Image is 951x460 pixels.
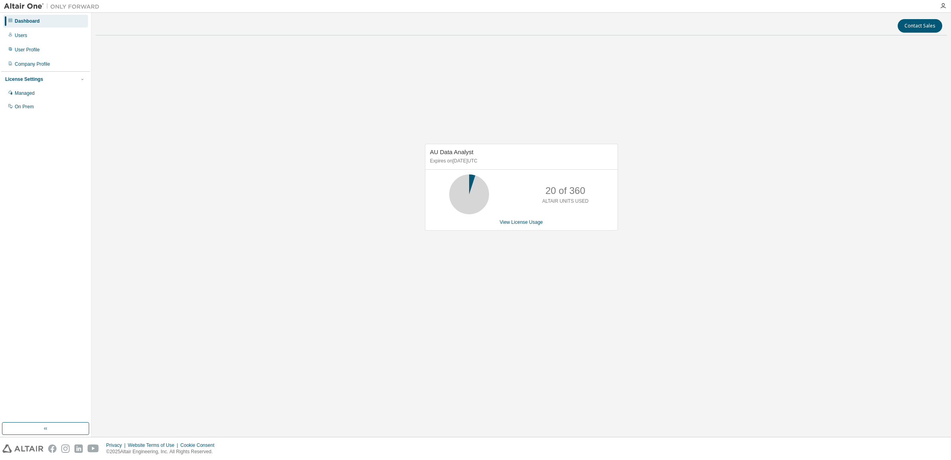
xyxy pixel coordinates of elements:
[15,32,27,39] div: Users
[430,149,474,155] span: AU Data Analyst
[2,444,43,453] img: altair_logo.svg
[898,19,942,33] button: Contact Sales
[500,219,543,225] a: View License Usage
[15,104,34,110] div: On Prem
[180,442,219,448] div: Cookie Consent
[106,448,219,455] p: © 2025 Altair Engineering, Inc. All Rights Reserved.
[546,184,585,198] p: 20 of 360
[15,61,50,67] div: Company Profile
[542,198,589,205] p: ALTAIR UNITS USED
[4,2,103,10] img: Altair One
[15,18,40,24] div: Dashboard
[430,158,611,164] p: Expires on [DATE] UTC
[88,444,99,453] img: youtube.svg
[48,444,57,453] img: facebook.svg
[15,90,35,96] div: Managed
[128,442,180,448] div: Website Terms of Use
[15,47,40,53] div: User Profile
[61,444,70,453] img: instagram.svg
[106,442,128,448] div: Privacy
[74,444,83,453] img: linkedin.svg
[5,76,43,82] div: License Settings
